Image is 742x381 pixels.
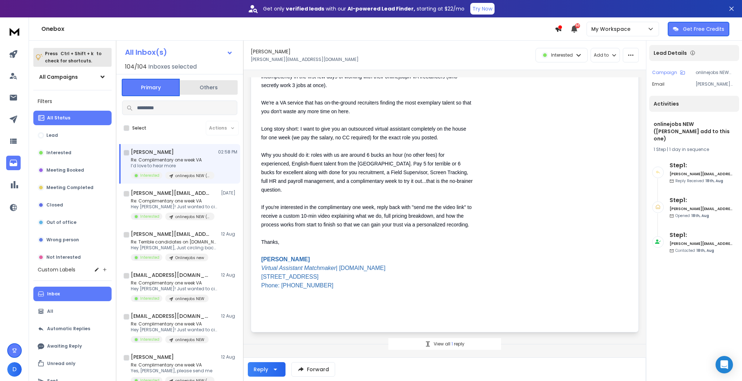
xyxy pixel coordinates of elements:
[670,206,733,212] h6: [PERSON_NAME][EMAIL_ADDRESS][DOMAIN_NAME]
[7,362,22,377] button: D
[59,49,95,58] span: Ctrl + Shift + k
[131,189,210,197] h1: [PERSON_NAME][EMAIL_ADDRESS][DOMAIN_NAME]
[472,5,492,12] p: Try Now
[286,5,324,12] strong: verified leads
[131,362,214,368] p: Re: Complimentary one week VA
[47,343,82,349] p: Awaiting Reply
[263,5,464,12] p: Get only with our starting at $22/mo
[131,230,210,238] h1: [PERSON_NAME][EMAIL_ADDRESS][DOMAIN_NAME]
[125,49,167,56] h1: All Inbox(s)
[696,70,736,75] p: onlinejobs NEW ([PERSON_NAME] add to this one)
[33,304,112,319] button: All
[131,271,210,279] h1: [EMAIL_ADDRESS][DOMAIN_NAME]
[696,81,736,87] p: [PERSON_NAME][EMAIL_ADDRESS][DOMAIN_NAME]
[291,362,335,377] button: Forward
[652,70,677,75] p: Campaign
[125,62,147,71] span: 104 / 104
[131,312,210,320] h1: [EMAIL_ADDRESS][DOMAIN_NAME]
[451,341,454,347] span: 1
[716,356,733,373] div: Open Intercom Messenger
[39,73,78,81] h1: All Campaigns
[33,180,112,195] button: Meeting Completed
[575,23,580,28] span: 50
[221,272,237,278] p: 12 Aug
[670,231,733,239] h6: Step 1 :
[691,213,709,218] span: 18th, Aug
[140,214,159,219] p: Interested
[470,3,495,15] button: Try Now
[47,361,75,366] p: Unread only
[175,214,210,220] p: onlinejobs NEW ([PERSON_NAME] add to this one)
[261,126,468,140] span: Long story short: I want to give you an outsourced virtual assistant completely on the house for ...
[649,96,739,112] div: Activities
[221,313,237,319] p: 12 Aug
[148,62,197,71] h3: Inboxes selected
[261,274,318,280] span: [STREET_ADDRESS]
[248,362,285,377] button: Reply
[705,178,723,184] span: 18th, Aug
[180,79,238,95] button: Others
[654,49,687,57] p: Lead Details
[46,254,81,260] p: Not Interested
[131,157,214,163] p: Re: Complimentary one week VA
[261,100,472,114] span: We're a VA service that has on-the-ground recruiters finding the most exemplary talent so that yo...
[261,239,279,245] span: Thanks,
[675,248,714,253] p: Contacted
[33,215,112,230] button: Out of office
[33,287,112,301] button: Inbox
[33,356,112,371] button: Unread only
[675,213,709,218] p: Opened
[140,255,159,260] p: Interested
[218,149,237,155] p: 02:58 PM
[140,173,159,178] p: Interested
[46,237,79,243] p: Wrong person
[33,163,112,177] button: Meeting Booked
[675,178,723,184] p: Reply Received
[132,125,146,131] label: Select
[261,265,336,271] em: Virtual Assistant Matchmaker
[670,161,733,170] h6: Step 1 :
[654,120,735,142] h1: onlinejobs NEW ([PERSON_NAME] add to this one)
[669,146,709,152] span: 1 day in sequence
[261,256,310,262] span: [PERSON_NAME]
[131,245,218,251] p: Hey [PERSON_NAME], Just circling back. Were
[652,81,664,87] p: Email
[221,190,237,196] p: [DATE]
[261,265,385,271] span: | [DOMAIN_NAME]
[45,50,101,65] p: Press to check for shortcuts.
[683,25,724,33] p: Get Free Credits
[140,337,159,342] p: Interested
[33,111,112,125] button: All Status
[347,5,415,12] strong: AI-powered Lead Finder,
[33,233,112,247] button: Wrong person
[38,266,75,273] h3: Custom Labels
[131,204,218,210] p: Hey [PERSON_NAME]! Just wanted to circle back
[696,248,714,253] span: 18th, Aug
[131,353,174,361] h1: [PERSON_NAME]
[654,147,735,152] div: |
[47,326,90,332] p: Automatic Replies
[175,296,204,302] p: onlinejobs NEW
[33,321,112,336] button: Automatic Replies
[131,148,174,156] h1: [PERSON_NAME]
[175,173,210,179] p: onlinejobs NEW ([PERSON_NAME] add to this one)
[33,128,112,143] button: Lead
[654,146,666,152] span: 1 Step
[131,327,218,333] p: Hey [PERSON_NAME]! Just wanted to circle
[652,70,685,75] button: Campaign
[33,146,112,160] button: Interested
[254,366,268,373] div: Reply
[33,339,112,353] button: Awaiting Reply
[46,150,71,156] p: Interested
[251,57,359,62] p: [PERSON_NAME][EMAIL_ADDRESS][DOMAIN_NAME]
[261,282,333,288] span: Phone: [PHONE_NUMBER]
[131,239,218,245] p: Re: Terrible candidates on [DOMAIN_NAME]
[131,280,218,286] p: Re: Complimentary one week VA
[175,255,204,261] p: Onlinejobs new
[434,341,464,347] p: View all reply
[668,22,729,36] button: Get Free Credits
[221,354,237,360] p: 12 Aug
[41,25,555,33] h1: Onebox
